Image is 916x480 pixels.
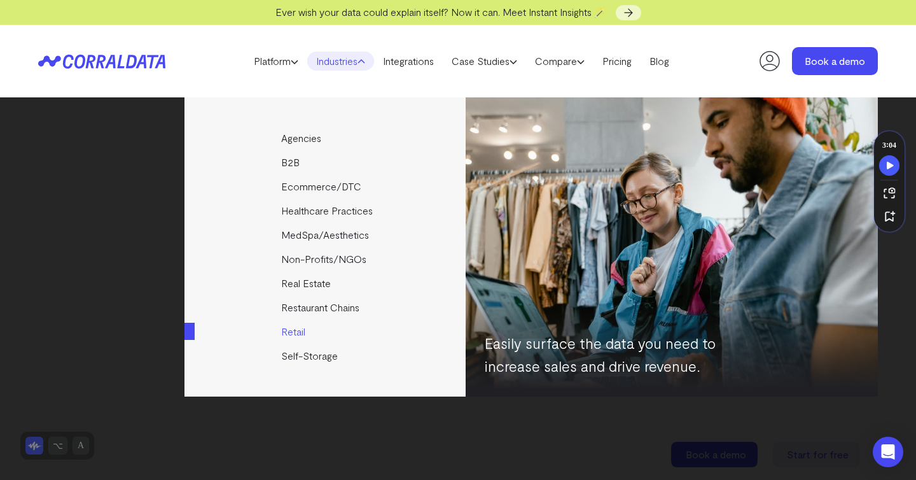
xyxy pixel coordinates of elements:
a: Healthcare Practices [184,199,468,223]
a: Self-Storage [184,344,468,368]
span: Ever wish your data could explain itself? Now it can. Meet Instant Insights 🪄 [275,6,607,18]
p: Easily surface the data you need to increase sales and drive revenue. [485,332,771,378]
a: Real Estate [184,271,468,295]
a: Book a demo [792,47,878,75]
a: Ecommerce/DTC [184,174,468,199]
div: Open Intercom Messenger [873,437,903,467]
a: Platform [245,52,307,71]
a: Compare [526,52,593,71]
a: Agencies [184,126,468,150]
a: Case Studies [443,52,526,71]
a: B2B [184,150,468,174]
a: Blog [641,52,678,71]
a: MedSpa/Aesthetics [184,223,468,247]
a: Integrations [374,52,443,71]
a: Pricing [593,52,641,71]
a: Industries [307,52,374,71]
a: Non-Profits/NGOs [184,247,468,271]
a: Restaurant Chains [184,295,468,320]
a: Retail [184,320,468,344]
